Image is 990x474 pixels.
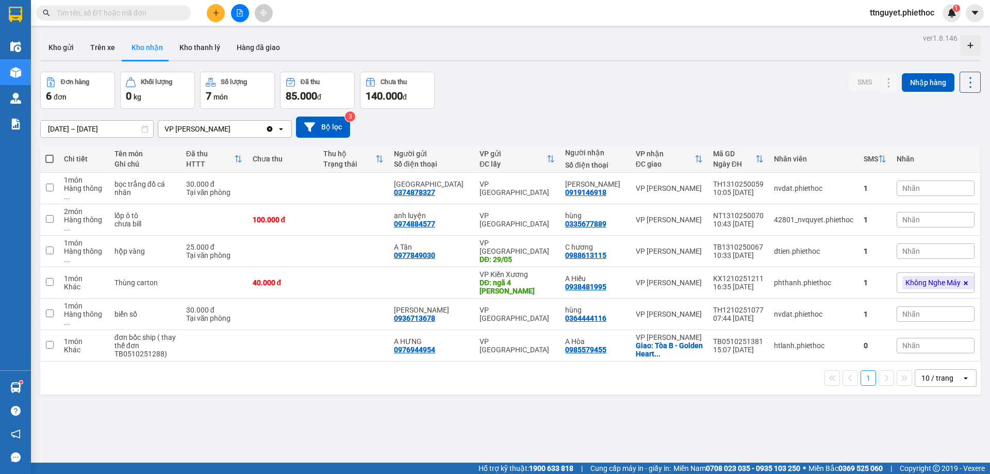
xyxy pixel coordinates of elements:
div: TH1310250059 [713,180,764,188]
div: A HƯNG [394,337,469,346]
span: Nhãn [902,310,920,318]
span: notification [11,429,21,439]
button: Chưa thu140.000đ [360,72,435,109]
div: 0974884577 [394,220,435,228]
div: TH1210251077 [713,306,764,314]
div: 30.000 đ [186,306,242,314]
div: VP [PERSON_NAME] [636,184,703,192]
th: Toggle SortBy [859,145,892,173]
div: 0936713678 [394,314,435,322]
span: đ [317,93,321,101]
strong: 0369 525 060 [838,464,883,472]
div: A Tân [394,243,469,251]
span: đ [403,93,407,101]
button: aim [255,4,273,22]
div: Số điện thoại [394,160,469,168]
button: Kho nhận [123,35,171,60]
sup: 3 [345,111,355,122]
span: kg [134,93,141,101]
div: ver 1.8.146 [923,32,958,44]
div: 1 [864,310,886,318]
span: search [43,9,50,17]
span: ... [64,224,70,232]
input: Select a date range. [41,121,153,137]
div: Cô Giang [394,180,469,188]
span: 85.000 [286,90,317,102]
div: Chưa thu [253,155,313,163]
div: Tại văn phòng [186,188,242,197]
div: Khác [64,346,104,354]
div: Số lượng [221,78,247,86]
div: HTTT [186,160,234,168]
div: Người gửi [394,150,469,158]
div: 0976944954 [394,346,435,354]
div: VP [PERSON_NAME] [164,124,230,134]
span: ... [64,255,70,264]
span: 0 [126,90,131,102]
div: DĐ: ngã 4 Vũ Quý [480,279,555,295]
div: VP [PERSON_NAME] [636,247,703,255]
div: VP [GEOGRAPHIC_DATA] [480,180,555,197]
img: solution-icon [10,119,21,129]
div: 1 [864,216,886,224]
div: 0977849030 [394,251,435,259]
div: 10 / trang [921,373,953,383]
span: 6 [46,90,52,102]
div: 42801_nvquyet.phiethoc [774,216,853,224]
div: SMS [864,155,878,163]
button: Khối lượng0kg [120,72,195,109]
span: Miền Bắc [808,463,883,474]
div: Mã GD [713,150,755,158]
button: Kho thanh lý [171,35,228,60]
div: Số điện thoại [565,161,625,169]
div: chưa bill [114,220,176,228]
div: VP [PERSON_NAME] [636,216,703,224]
div: hùng [565,306,625,314]
button: Đã thu85.000đ [280,72,355,109]
div: ĐC giao [636,160,695,168]
div: TB1310250067 [713,243,764,251]
sup: 1 [20,381,23,384]
button: Trên xe [82,35,123,60]
button: file-add [231,4,249,22]
img: warehouse-icon [10,41,21,52]
span: đơn [54,93,67,101]
div: VP [GEOGRAPHIC_DATA] [480,337,555,354]
span: file-add [236,9,243,17]
span: ttnguyet.phiethoc [862,6,943,19]
div: Khối lượng [141,78,172,86]
div: lốp ô tô [114,211,176,220]
div: 0 [864,341,886,350]
span: Hỗ trợ kỹ thuật: [478,463,573,474]
div: Ghi chú [114,160,176,168]
svg: open [962,374,970,382]
span: Nhãn [902,184,920,192]
th: Toggle SortBy [318,145,389,173]
span: ... [64,318,70,326]
span: 140.000 [366,90,403,102]
div: đơn bốc ship ( thay thế đơn TB0510251288) [114,333,176,358]
div: 0364444116 [565,314,606,322]
img: warehouse-icon [10,67,21,78]
div: 10:33 [DATE] [713,251,764,259]
span: Cung cấp máy in - giấy in: [590,463,671,474]
span: Nhãn [902,341,920,350]
div: VP [GEOGRAPHIC_DATA] [480,211,555,228]
div: anh luyện [394,211,469,220]
div: 2 món [64,207,104,216]
img: logo-vxr [9,7,22,22]
div: VP [PERSON_NAME] [636,333,703,341]
span: ⚪️ [803,466,806,470]
div: Tạo kho hàng mới [960,35,981,56]
div: ĐC lấy [480,160,547,168]
div: biển số [114,310,176,318]
th: Toggle SortBy [708,145,769,173]
div: 0985579455 [565,346,606,354]
span: | [890,463,892,474]
div: Ngày ĐH [713,160,755,168]
sup: 1 [953,5,960,12]
div: Thùng carton [114,279,176,287]
strong: 0708 023 035 - 0935 103 250 [706,464,800,472]
div: bọc trắng đồ cá nhân [114,180,176,197]
div: 0988613115 [565,251,606,259]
